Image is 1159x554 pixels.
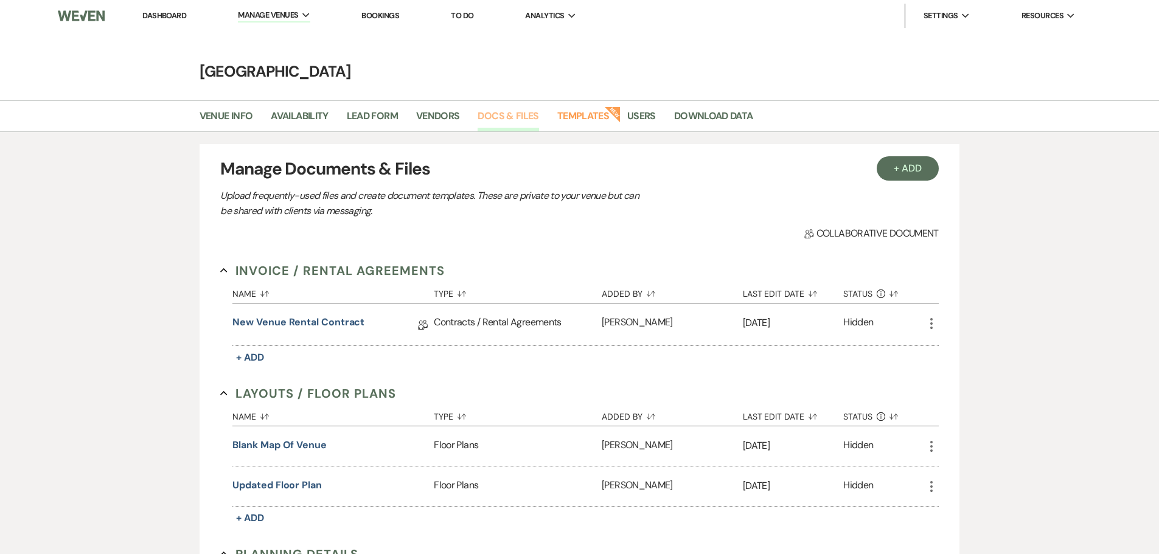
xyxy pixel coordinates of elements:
[674,108,753,131] a: Download Data
[232,510,268,527] button: + Add
[232,315,364,334] a: New Venue Rental Contract
[238,9,298,21] span: Manage Venues
[602,303,743,345] div: [PERSON_NAME]
[743,438,843,454] p: [DATE]
[451,10,473,21] a: To Do
[236,511,264,524] span: + Add
[604,105,621,122] strong: New
[232,403,434,426] button: Name
[557,108,609,131] a: Templates
[142,61,1018,82] h4: [GEOGRAPHIC_DATA]
[804,226,938,241] span: Collaborative document
[220,261,445,280] button: Invoice / Rental Agreements
[416,108,460,131] a: Vendors
[220,156,938,182] h3: Manage Documents & Files
[602,280,743,303] button: Added By
[843,289,872,298] span: Status
[271,108,328,131] a: Availability
[843,315,873,334] div: Hidden
[434,466,602,506] div: Floor Plans
[142,10,186,21] a: Dashboard
[924,10,958,22] span: Settings
[347,108,398,131] a: Lead Form
[743,315,843,331] p: [DATE]
[602,466,743,506] div: [PERSON_NAME]
[877,156,939,181] button: + Add
[200,108,253,131] a: Venue Info
[843,478,873,494] div: Hidden
[232,478,322,493] button: Updated Floor Plan
[220,384,396,403] button: Layouts / Floor Plans
[434,280,602,303] button: Type
[743,280,843,303] button: Last Edit Date
[232,438,327,452] button: Blank Map of Venue
[434,303,602,345] div: Contracts / Rental Agreements
[1022,10,1063,22] span: Resources
[843,403,924,426] button: Status
[602,403,743,426] button: Added By
[232,280,434,303] button: Name
[434,426,602,466] div: Floor Plans
[361,10,399,21] a: Bookings
[232,349,268,366] button: + Add
[602,426,743,466] div: [PERSON_NAME]
[434,403,602,426] button: Type
[843,412,872,421] span: Status
[236,351,264,364] span: + Add
[478,108,538,131] a: Docs & Files
[843,280,924,303] button: Status
[58,3,104,29] img: Weven Logo
[627,108,656,131] a: Users
[843,438,873,454] div: Hidden
[743,403,843,426] button: Last Edit Date
[525,10,564,22] span: Analytics
[743,478,843,494] p: [DATE]
[220,188,646,219] p: Upload frequently-used files and create document templates. These are private to your venue but c...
